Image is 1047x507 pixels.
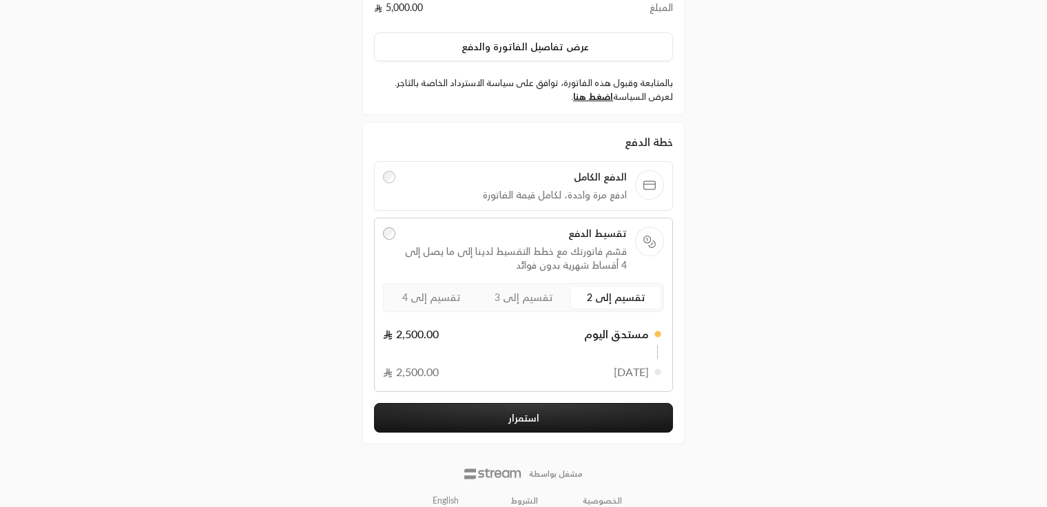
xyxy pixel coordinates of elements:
[383,326,439,342] span: 2,500.00
[374,403,673,433] button: استمرار
[404,170,628,184] span: الدفع الكامل
[583,495,622,506] a: الخصوصية
[495,291,553,303] span: تقسيم إلى 3
[404,245,628,272] span: قسّم فاتورتك مع خطط التقسيط لدينا إلى ما يصل إلى 4 أقساط شهرية بدون فوائد
[374,134,673,150] div: خطة الدفع
[614,364,649,380] span: [DATE]
[529,468,583,479] p: مشغل بواسطة
[383,171,395,183] input: الدفع الكاملادفع مرة واحدة، لكامل قيمة الفاتورة
[614,1,673,21] td: المبلغ
[404,227,628,240] span: تقسيط الدفع
[383,364,439,380] span: 2,500.00
[573,91,613,102] a: اضغط هنا
[374,76,673,103] label: بالمتابعة وقبول هذه الفاتورة، توافق على سياسة الاسترداد الخاصة بالتاجر. لعرض السياسة .
[587,291,645,303] span: تقسيم إلى 2
[511,495,538,506] a: الشروط
[383,227,395,240] input: تقسيط الدفعقسّم فاتورتك مع خطط التقسيط لدينا إلى ما يصل إلى 4 أقساط شهرية بدون فوائد
[404,188,628,202] span: ادفع مرة واحدة، لكامل قيمة الفاتورة
[374,1,614,21] td: 5,000.00
[374,32,673,61] button: عرض تفاصيل الفاتورة والدفع
[402,291,461,303] span: تقسيم إلى 4
[584,326,649,342] span: مستحق اليوم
